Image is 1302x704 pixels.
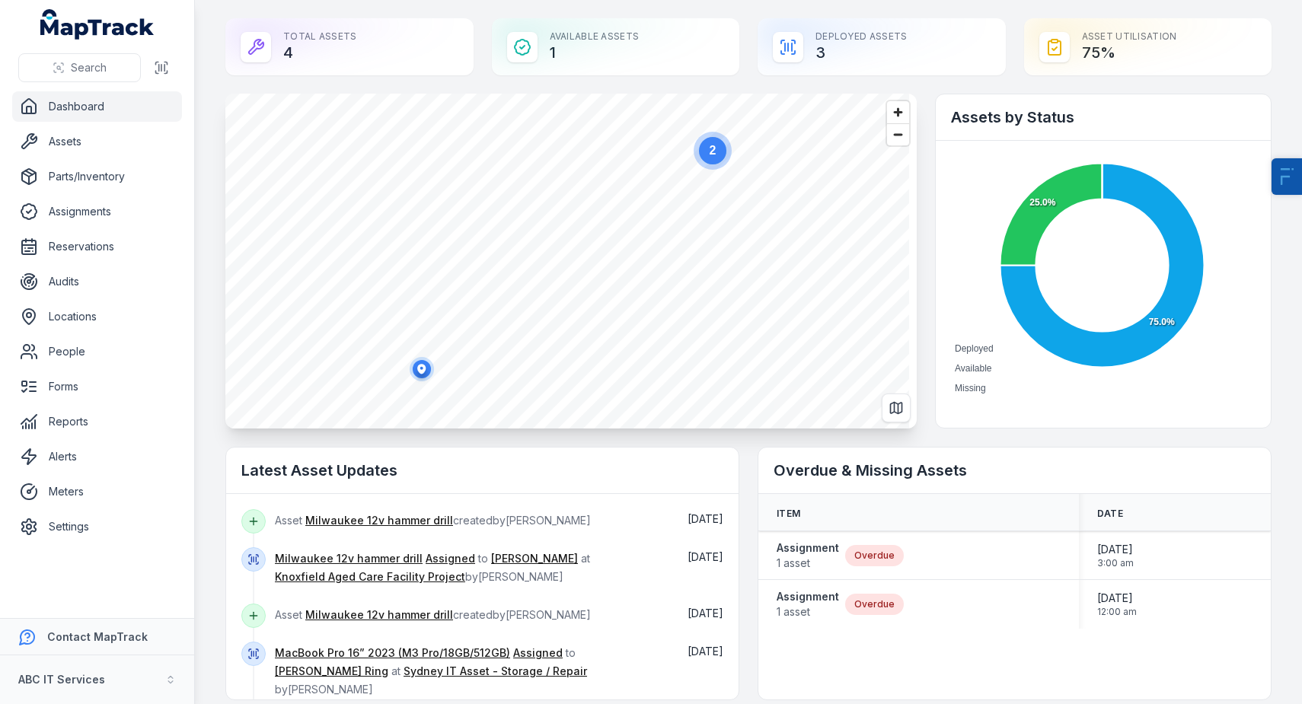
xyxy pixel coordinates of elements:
[225,94,909,428] canvas: Map
[18,673,105,686] strong: ABC IT Services
[275,552,590,583] span: to at by [PERSON_NAME]
[491,551,578,566] a: [PERSON_NAME]
[275,569,465,585] a: Knoxfield Aged Care Facility Project
[955,363,991,374] span: Available
[18,53,141,82] button: Search
[777,604,839,620] span: 1 asset
[955,383,986,393] span: Missing
[688,550,723,563] span: [DATE]
[275,608,591,621] span: Asset created by [PERSON_NAME]
[1097,542,1134,557] span: [DATE]
[275,645,510,661] a: MacBook Pro 16” 2023 (M3 Pro/18GB/512GB)
[12,336,182,367] a: People
[275,664,388,679] a: [PERSON_NAME] Ring
[12,441,182,472] a: Alerts
[12,91,182,122] a: Dashboard
[845,594,904,615] div: Overdue
[12,266,182,297] a: Audits
[1097,557,1134,569] span: 3:00 am
[305,513,453,528] a: Milwaukee 12v hammer drill
[513,645,563,661] a: Assigned
[955,343,994,354] span: Deployed
[882,393,911,422] button: Switch to Map View
[688,512,723,525] span: [DATE]
[777,556,839,571] span: 1 asset
[12,196,182,227] a: Assignments
[275,551,423,566] a: Milwaukee 12v hammer drill
[688,550,723,563] time: 03/01/2025, 3:04:02 pm
[12,126,182,157] a: Assets
[275,646,587,696] span: to at by [PERSON_NAME]
[688,645,723,658] time: 05/08/2024, 6:26:57 pm
[47,630,148,643] strong: Contact MapTrack
[688,607,723,620] time: 03/01/2025, 3:03:29 pm
[71,60,107,75] span: Search
[426,551,475,566] a: Assigned
[710,144,716,157] text: 2
[241,460,723,481] h2: Latest Asset Updates
[12,511,182,542] a: Settings
[1097,542,1134,569] time: 07/02/2025, 3:00:00 am
[777,540,839,556] strong: Assignment
[774,460,1256,481] h2: Overdue & Missing Assets
[688,645,723,658] span: [DATE]
[777,589,839,620] a: Assignment1 asset
[40,9,155,40] a: MapTrack
[1097,606,1137,618] span: 12:00 am
[777,508,800,520] span: Item
[777,540,839,571] a: Assignment1 asset
[12,406,182,437] a: Reports
[951,107,1256,128] h2: Assets by Status
[845,545,904,566] div: Overdue
[12,371,182,402] a: Forms
[777,589,839,604] strong: Assignment
[12,161,182,192] a: Parts/Inventory
[688,607,723,620] span: [DATE]
[887,101,909,123] button: Zoom in
[404,664,587,679] a: Sydney IT Asset - Storage / Repair
[12,301,182,332] a: Locations
[305,607,453,623] a: Milwaukee 12v hammer drill
[1097,591,1137,606] span: [DATE]
[688,512,723,525] time: 12/02/2025, 8:25:21 pm
[12,231,182,262] a: Reservations
[1097,508,1123,520] span: Date
[887,123,909,145] button: Zoom out
[12,476,182,507] a: Meters
[275,514,591,527] span: Asset created by [PERSON_NAME]
[1097,591,1137,618] time: 19/04/2025, 12:00:00 am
